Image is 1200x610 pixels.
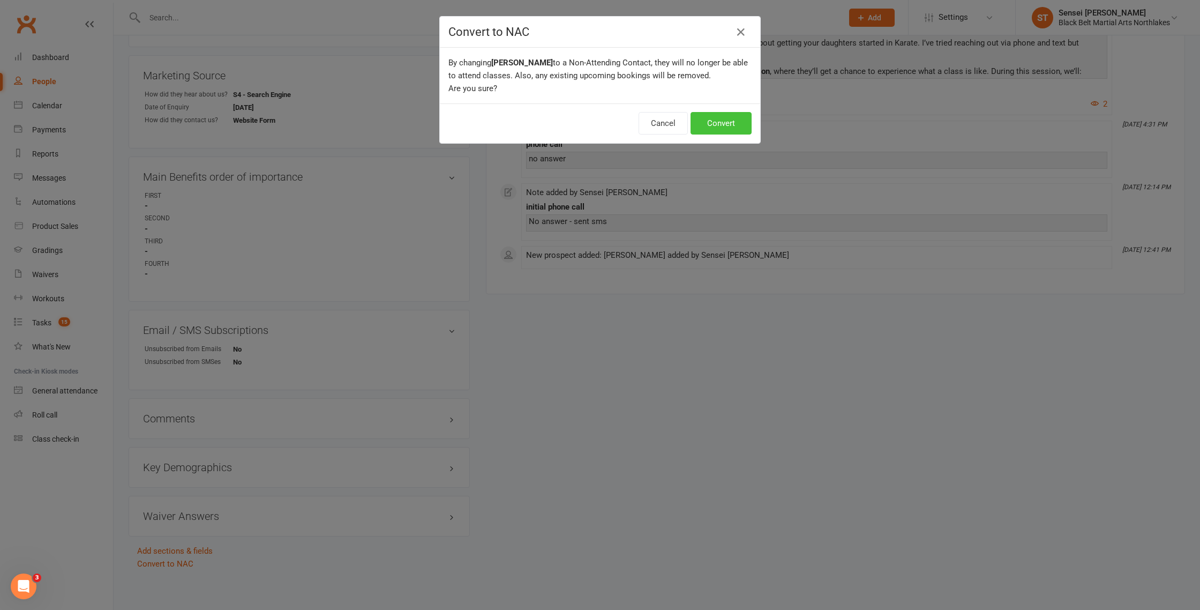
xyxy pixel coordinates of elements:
[440,48,760,103] div: By changing to a Non-Attending Contact, they will no longer be able to attend classes. Also, any ...
[11,574,36,599] iframe: Intercom live chat
[33,574,41,582] span: 3
[691,112,752,135] button: Convert
[639,112,688,135] button: Cancel
[448,25,752,39] h4: Convert to NAC
[732,24,749,41] button: Close
[491,58,553,68] b: [PERSON_NAME]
